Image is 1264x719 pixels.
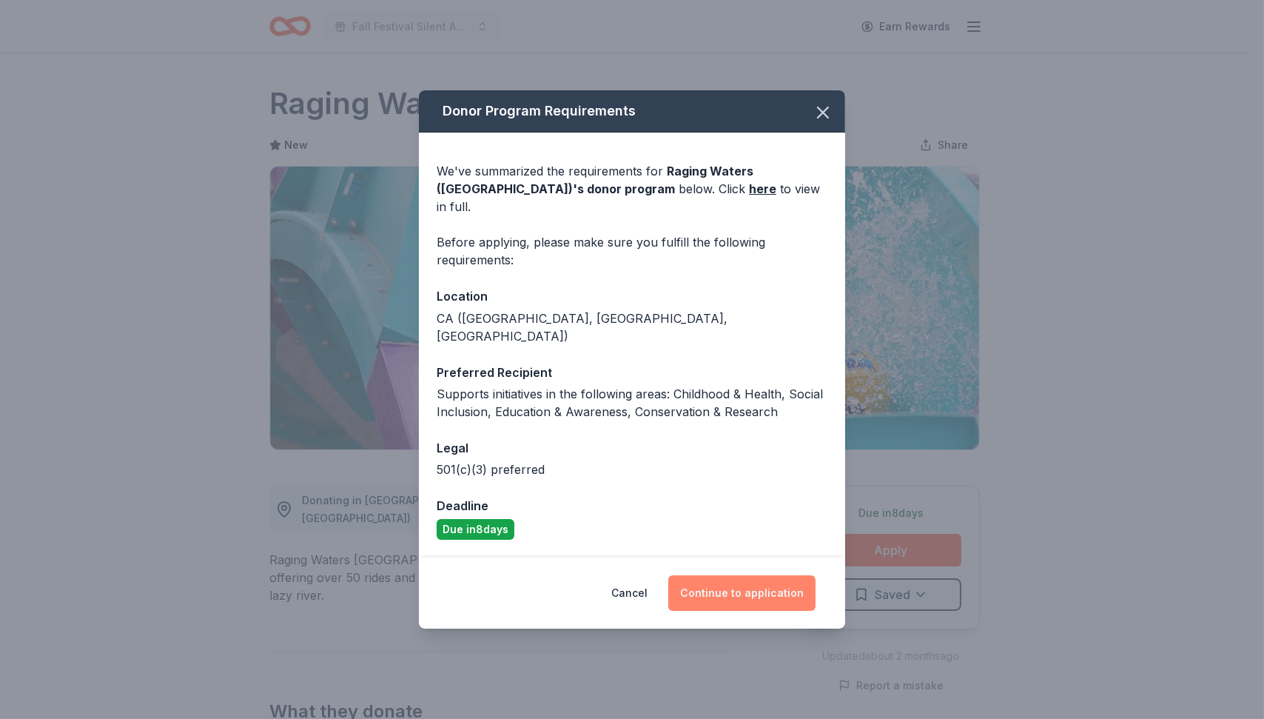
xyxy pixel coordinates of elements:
div: 501(c)(3) preferred [437,461,827,478]
div: Deadline [437,496,827,515]
div: Legal [437,438,827,458]
a: here [749,180,776,198]
div: Donor Program Requirements [419,90,845,133]
button: Cancel [611,575,648,611]
div: Preferred Recipient [437,363,827,382]
div: Due in 8 days [437,519,514,540]
div: Location [437,287,827,306]
div: Before applying, please make sure you fulfill the following requirements: [437,233,827,269]
button: Continue to application [668,575,816,611]
div: CA ([GEOGRAPHIC_DATA], [GEOGRAPHIC_DATA], [GEOGRAPHIC_DATA]) [437,310,827,345]
div: We've summarized the requirements for below. Click to view in full. [437,162,827,215]
div: Supports initiatives in the following areas: Childhood & Health, Social Inclusion, Education & Aw... [437,385,827,421]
